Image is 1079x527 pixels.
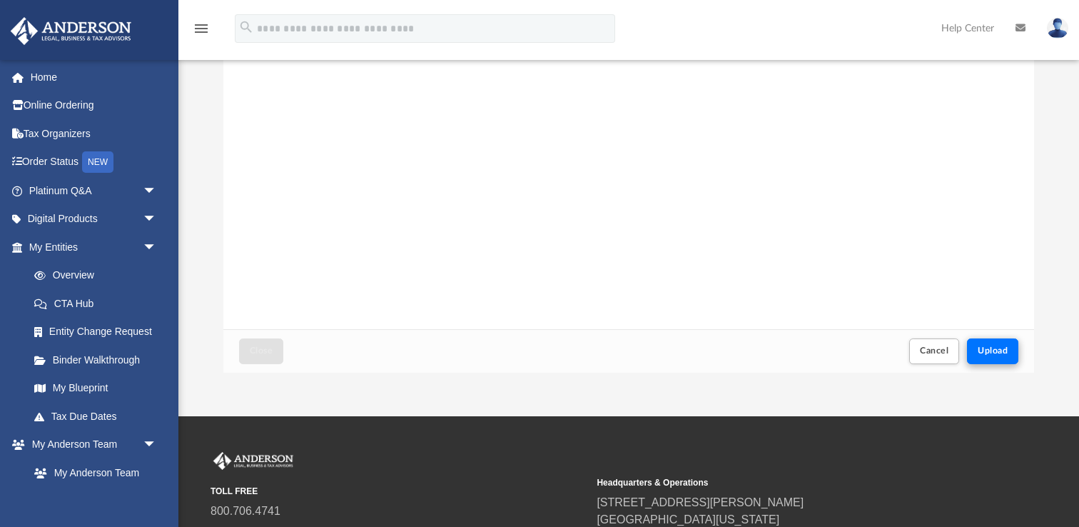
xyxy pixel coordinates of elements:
a: 800.706.4741 [211,505,280,517]
img: User Pic [1047,18,1068,39]
a: Home [10,63,178,91]
a: My Entitiesarrow_drop_down [10,233,178,261]
span: Upload [978,346,1008,355]
a: Digital Productsarrow_drop_down [10,205,178,234]
a: My Anderson Teamarrow_drop_down [10,431,171,459]
a: Platinum Q&Aarrow_drop_down [10,176,178,205]
a: My Anderson Team [20,458,164,487]
a: Entity Change Request [20,318,178,346]
small: Headquarters & Operations [597,476,973,489]
img: Anderson Advisors Platinum Portal [6,17,136,45]
button: Upload [967,338,1018,363]
a: Tax Organizers [10,119,178,148]
button: Close [239,338,283,363]
i: search [238,19,254,35]
span: arrow_drop_down [143,205,171,234]
a: [GEOGRAPHIC_DATA][US_STATE] [597,513,779,526]
span: arrow_drop_down [143,233,171,262]
a: Binder Walkthrough [20,346,178,374]
i: menu [193,20,210,37]
a: Online Ordering [10,91,178,120]
div: NEW [82,151,113,173]
a: CTA Hub [20,289,178,318]
a: Tax Due Dates [20,402,178,431]
span: arrow_drop_down [143,431,171,460]
small: TOLL FREE [211,485,587,498]
a: menu [193,27,210,37]
a: Order StatusNEW [10,148,178,177]
span: arrow_drop_down [143,176,171,206]
span: Close [250,346,273,355]
a: Overview [20,261,178,290]
button: Cancel [909,338,959,363]
a: [STREET_ADDRESS][PERSON_NAME] [597,496,804,508]
span: Cancel [920,346,948,355]
img: Anderson Advisors Platinum Portal [211,452,296,471]
a: My Blueprint [20,374,171,403]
